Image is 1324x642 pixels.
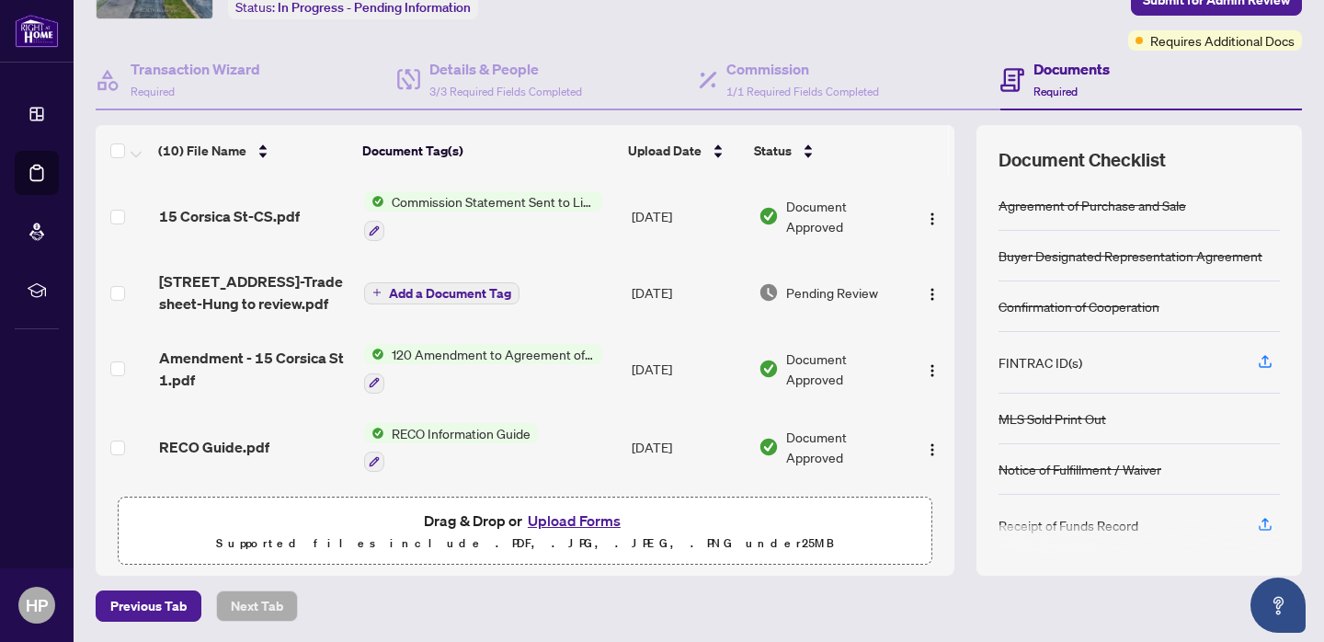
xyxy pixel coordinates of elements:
[925,363,940,378] img: Logo
[26,592,48,618] span: HP
[364,423,538,473] button: Status IconRECO Information Guide
[384,191,602,212] span: Commission Statement Sent to Listing Brokerage
[726,85,879,98] span: 1/1 Required Fields Completed
[159,436,269,458] span: RECO Guide.pdf
[424,509,626,533] span: Drag & Drop or
[159,347,349,391] span: Amendment - 15 Corsica St 1.pdf
[918,432,947,462] button: Logo
[131,85,175,98] span: Required
[759,206,779,226] img: Document Status
[119,498,931,566] span: Drag & Drop orUpload FormsSupported files include .PDF, .JPG, .JPEG, .PNG under25MB
[754,141,792,161] span: Status
[786,196,902,236] span: Document Approved
[624,177,751,256] td: [DATE]
[158,141,246,161] span: (10) File Name
[999,296,1159,316] div: Confirmation of Cooperation
[96,590,201,622] button: Previous Tab
[372,288,382,297] span: plus
[384,344,602,364] span: 120 Amendment to Agreement of Purchase and Sale
[925,212,940,226] img: Logo
[726,58,879,80] h4: Commission
[759,437,779,457] img: Document Status
[364,344,602,394] button: Status Icon120 Amendment to Agreement of Purchase and Sale
[110,591,187,621] span: Previous Tab
[624,256,751,329] td: [DATE]
[216,590,298,622] button: Next Tab
[621,125,747,177] th: Upload Date
[384,423,538,443] span: RECO Information Guide
[429,58,582,80] h4: Details & People
[628,141,702,161] span: Upload Date
[999,147,1166,173] span: Document Checklist
[624,329,751,408] td: [DATE]
[1250,578,1306,633] button: Open asap
[1033,85,1078,98] span: Required
[130,533,920,555] p: Supported files include .PDF, .JPG, .JPEG, .PNG under 25 MB
[1033,58,1110,80] h4: Documents
[364,281,519,304] button: Add a Document Tag
[624,487,751,566] td: [DATE]
[918,354,947,384] button: Logo
[364,423,384,443] img: Status Icon
[364,282,519,304] button: Add a Document Tag
[999,352,1082,373] div: FINTRAC ID(s)
[522,509,626,533] button: Upload Forms
[999,408,1106,429] div: MLS Sold Print Out
[15,14,59,48] img: logo
[999,246,1262,266] div: Buyer Designated Representation Agreement
[786,349,902,389] span: Document Approved
[999,195,1186,215] div: Agreement of Purchase and Sale
[624,408,751,487] td: [DATE]
[364,191,384,212] img: Status Icon
[159,270,349,315] span: [STREET_ADDRESS]-Trade sheet-Hung to review.pdf
[364,191,602,241] button: Status IconCommission Statement Sent to Listing Brokerage
[925,442,940,457] img: Logo
[918,278,947,307] button: Logo
[364,344,384,364] img: Status Icon
[131,58,260,80] h4: Transaction Wizard
[429,85,582,98] span: 3/3 Required Fields Completed
[1150,30,1295,51] span: Requires Additional Docs
[355,125,621,177] th: Document Tag(s)
[759,282,779,303] img: Document Status
[151,125,355,177] th: (10) File Name
[999,459,1161,479] div: Notice of Fulfillment / Waiver
[786,282,878,303] span: Pending Review
[389,287,511,300] span: Add a Document Tag
[999,515,1138,535] div: Receipt of Funds Record
[786,427,902,467] span: Document Approved
[759,359,779,379] img: Document Status
[159,205,300,227] span: 15 Corsica St-CS.pdf
[747,125,904,177] th: Status
[918,201,947,231] button: Logo
[925,287,940,302] img: Logo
